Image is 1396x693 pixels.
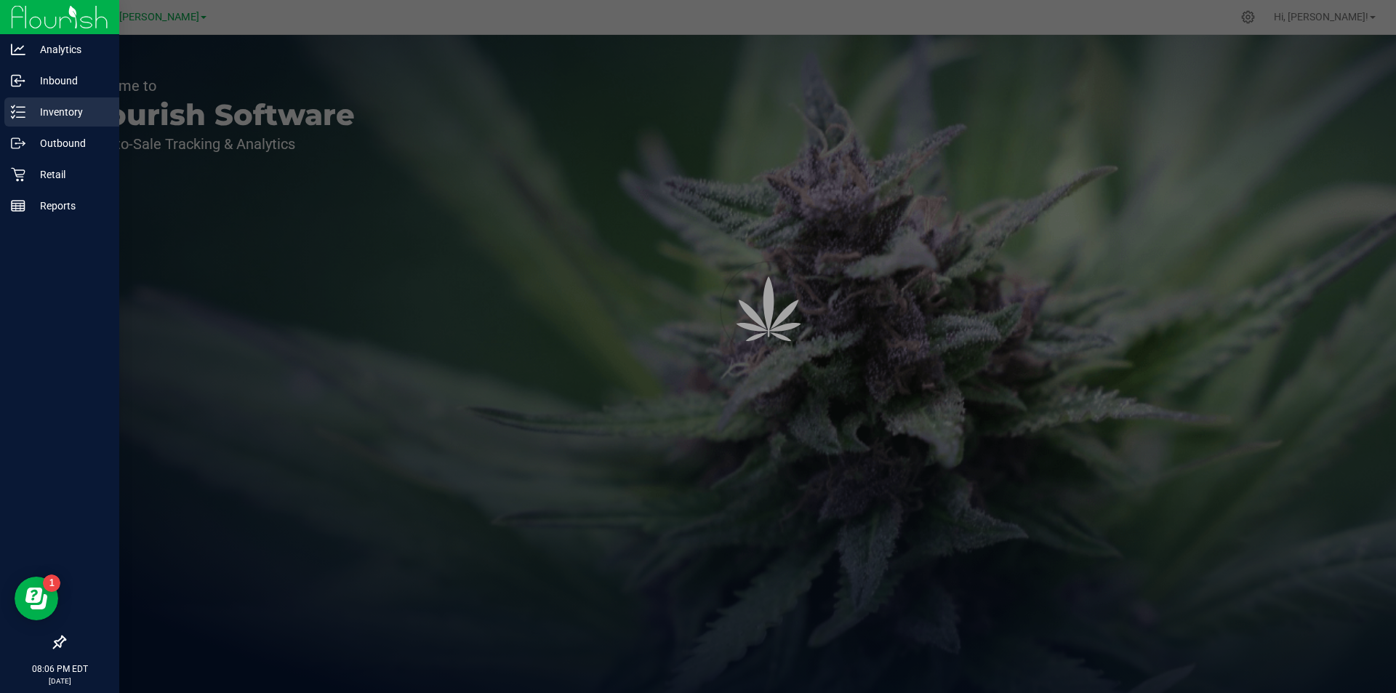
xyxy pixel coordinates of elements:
[25,72,113,89] p: Inbound
[15,577,58,620] iframe: Resource center
[11,199,25,213] inline-svg: Reports
[11,105,25,119] inline-svg: Inventory
[11,42,25,57] inline-svg: Analytics
[25,197,113,215] p: Reports
[25,166,113,183] p: Retail
[25,135,113,152] p: Outbound
[11,73,25,88] inline-svg: Inbound
[25,103,113,121] p: Inventory
[7,662,113,676] p: 08:06 PM EDT
[11,136,25,151] inline-svg: Outbound
[7,676,113,686] p: [DATE]
[11,167,25,182] inline-svg: Retail
[43,574,60,592] iframe: Resource center unread badge
[25,41,113,58] p: Analytics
